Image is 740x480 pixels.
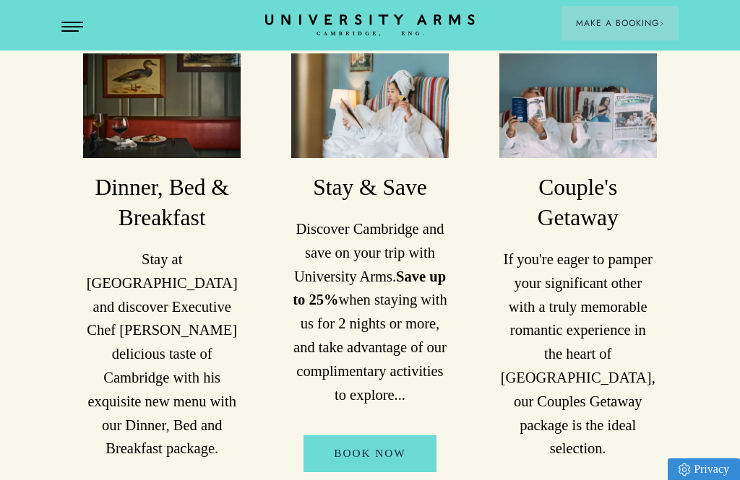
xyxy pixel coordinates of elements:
a: Privacy [668,458,740,480]
p: Stay at [GEOGRAPHIC_DATA] and discover Executive Chef [PERSON_NAME] delicious taste of Cambridge ... [83,248,241,461]
img: image-cc672178e7943d27ef68f0ddbc5d4d06fb9232e3-4000x6000-jpg [499,53,657,158]
button: Open Menu [61,22,83,33]
h3: Stay & Save [291,173,449,203]
h3: Dinner, Bed & Breakfast [83,173,241,233]
img: Privacy [679,463,690,476]
span: Make a Booking [576,17,664,30]
p: If you're eager to pamper your significant other with a truly memorable romantic experience in th... [499,248,657,461]
a: Home [265,14,475,37]
a: Book Now [304,435,436,472]
img: image-746cfa8014ef75a1f3583e04168a5861173af88c-4000x6000-jpg [291,53,449,158]
button: Make a BookingArrow icon [562,6,679,40]
img: Arrow icon [659,21,664,26]
p: Discover Cambridge and save on your trip with University Arms. when staying with us for 2 nights ... [291,217,449,407]
img: image-a84cd6be42fa7fc105742933f10646be5f14c709-3000x2000-jpg [83,53,241,158]
h3: Couple's Getaway [499,173,657,233]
